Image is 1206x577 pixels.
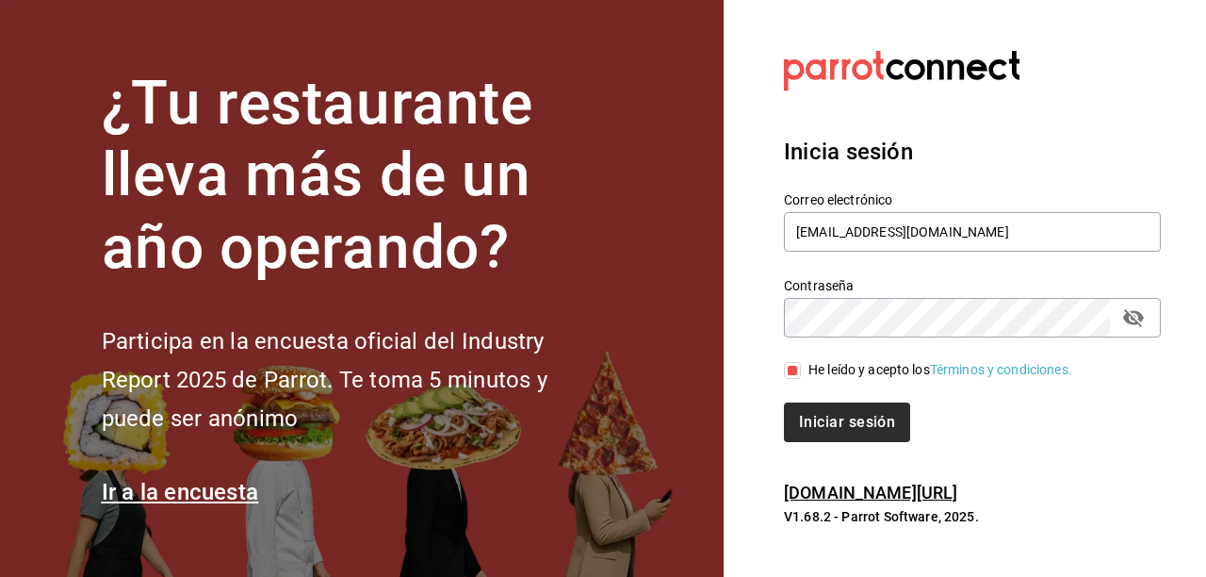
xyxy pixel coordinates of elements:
[784,192,1161,206] label: Correo electrónico
[102,68,611,285] h1: ¿Tu restaurante lleva más de un año operando?
[784,278,1161,291] label: Contraseña
[784,483,957,503] a: [DOMAIN_NAME][URL]
[102,322,611,437] h2: Participa en la encuesta oficial del Industry Report 2025 de Parrot. Te toma 5 minutos y puede se...
[1117,302,1149,334] button: passwordField
[930,362,1072,377] a: Términos y condiciones.
[102,479,259,505] a: Ir a la encuesta
[784,403,910,442] button: Iniciar sesión
[784,507,1161,526] p: V1.68.2 - Parrot Software, 2025.
[808,360,1072,380] div: He leído y acepto los
[784,212,1161,252] input: Ingresa tu correo electrónico
[784,135,1161,169] h3: Inicia sesión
